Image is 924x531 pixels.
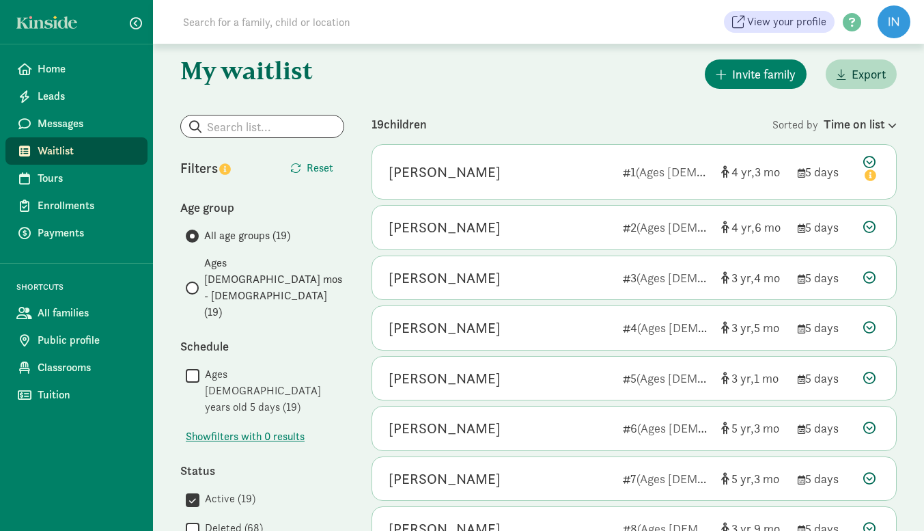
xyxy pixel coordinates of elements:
[731,420,754,436] span: 5
[5,327,148,354] a: Public profile
[731,164,755,180] span: 4
[731,320,754,336] span: 3
[754,420,779,436] span: 3
[307,160,333,176] span: Reset
[5,110,148,137] a: Messages
[38,225,137,241] span: Payments
[623,318,710,337] div: 4
[721,218,787,236] div: [object Object]
[798,369,852,387] div: 5 days
[181,115,344,137] input: Search list...
[38,88,137,105] span: Leads
[180,198,344,217] div: Age group
[721,469,787,488] div: [object Object]
[721,369,787,387] div: [object Object]
[38,170,137,187] span: Tours
[5,165,148,192] a: Tours
[372,115,772,133] div: 19 children
[721,419,787,437] div: [object Object]
[5,83,148,110] a: Leads
[798,269,852,287] div: 5 days
[38,198,137,214] span: Enrollments
[731,270,754,286] span: 3
[389,161,501,183] div: Luna Batres
[623,469,710,488] div: 7
[852,65,886,83] span: Export
[623,369,710,387] div: 5
[389,368,501,390] div: Miles Shea
[623,218,710,236] div: 2
[38,61,137,77] span: Home
[754,370,779,386] span: 1
[38,359,137,376] span: Classrooms
[186,428,305,445] span: Show filters with 0 results
[747,14,826,30] span: View your profile
[5,219,148,247] a: Payments
[38,115,137,132] span: Messages
[754,270,780,286] span: 4
[731,219,755,235] span: 4
[5,299,148,327] a: All families
[204,228,290,244] span: All age groups (19)
[731,370,754,386] span: 3
[5,137,148,165] a: Waitlist
[389,468,501,490] div: Milo Cooper
[389,418,501,439] div: Bennett Cooper
[755,164,780,180] span: 3
[724,11,835,33] a: View your profile
[623,163,710,181] div: 1
[38,387,137,403] span: Tuition
[204,255,344,321] span: Ages [DEMOGRAPHIC_DATA] mos - [DEMOGRAPHIC_DATA] (19)
[279,154,344,182] button: Reset
[180,158,262,178] div: Filters
[199,491,255,507] label: Active (19)
[798,218,852,236] div: 5 days
[186,428,305,445] button: Showfilters with 0 results
[389,267,501,289] div: Maya Rodas
[772,115,897,133] div: Sorted by
[721,318,787,337] div: [object Object]
[5,381,148,409] a: Tuition
[389,217,501,239] div: Hue Orrell
[623,269,710,287] div: 3
[798,163,852,181] div: 5 days
[175,8,558,36] input: Search for a family, child or location
[798,419,852,437] div: 5 days
[38,305,137,321] span: All families
[755,219,781,235] span: 6
[5,192,148,219] a: Enrollments
[38,143,137,159] span: Waitlist
[824,115,897,133] div: Time on list
[389,317,501,339] div: Sasha Khant
[199,366,344,416] label: Ages [DEMOGRAPHIC_DATA] years old 5 days (19)
[5,354,148,381] a: Classrooms
[731,471,754,487] span: 5
[180,57,344,84] h1: My waitlist
[798,318,852,337] div: 5 days
[826,59,897,89] button: Export
[721,269,787,287] div: [object Object]
[732,65,796,83] span: Invite family
[38,332,137,349] span: Public profile
[856,465,924,531] iframe: Chat Widget
[754,320,779,336] span: 5
[623,419,710,437] div: 6
[754,471,779,487] span: 3
[721,163,787,181] div: [object Object]
[180,461,344,480] div: Status
[798,469,852,488] div: 5 days
[5,55,148,83] a: Home
[180,337,344,355] div: Schedule
[705,59,807,89] button: Invite family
